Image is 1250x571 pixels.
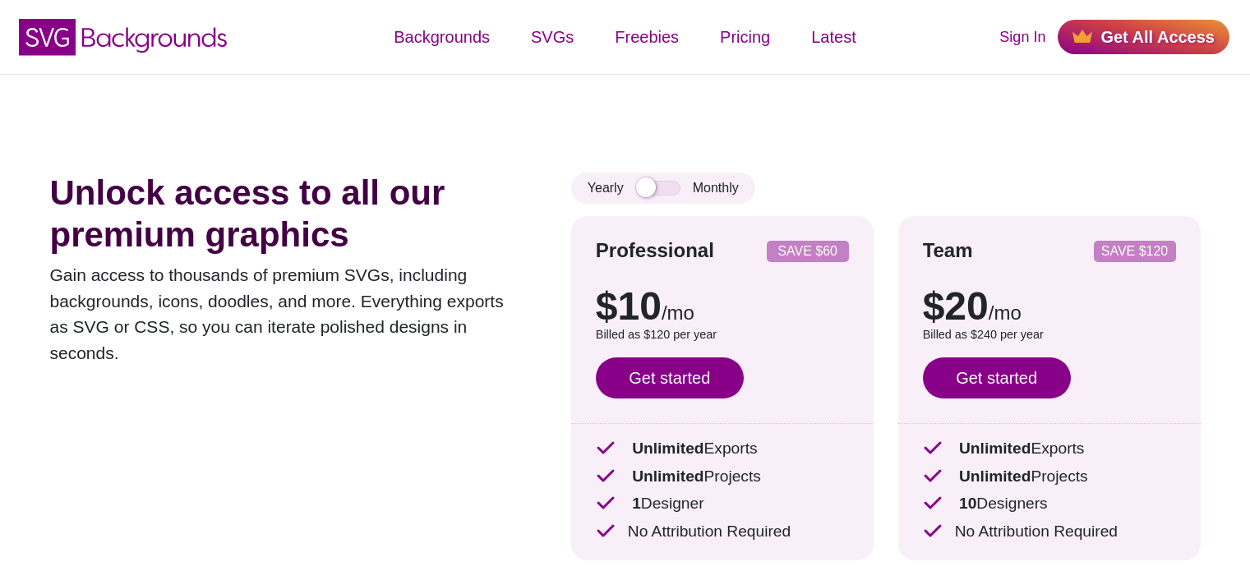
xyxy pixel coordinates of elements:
a: Get started [923,357,1071,398]
strong: Unlimited [959,440,1031,457]
p: Projects [596,465,849,489]
p: Gain access to thousands of premium SVGs, including backgrounds, icons, doodles, and more. Everyt... [50,262,522,366]
strong: Unlimited [959,467,1031,485]
a: SVGs [510,12,594,62]
a: Latest [791,12,876,62]
strong: 1 [632,495,641,512]
strong: Unlimited [632,467,703,485]
strong: 10 [959,495,976,512]
a: Get started [596,357,744,398]
p: SAVE $120 [1100,245,1169,258]
a: Freebies [594,12,699,62]
p: $20 [923,287,1176,326]
div: Yearly Monthly [571,173,755,204]
p: Billed as $240 per year [923,326,1176,344]
a: Backgrounds [373,12,510,62]
a: Pricing [699,12,791,62]
h1: Unlock access to all our premium graphics [50,173,522,256]
p: Exports [596,437,849,461]
a: Get All Access [1058,20,1229,54]
p: No Attribution Required [923,520,1176,544]
p: Designer [596,492,849,516]
p: Designers [923,492,1176,516]
a: Sign In [999,26,1045,48]
p: $10 [596,287,849,326]
p: No Attribution Required [596,520,849,544]
p: Billed as $120 per year [596,326,849,344]
strong: Unlimited [632,440,703,457]
span: /mo [662,302,694,324]
p: Exports [923,437,1176,461]
span: /mo [989,302,1022,324]
strong: Professional [596,239,714,261]
strong: Team [923,239,973,261]
p: Projects [923,465,1176,489]
p: SAVE $60 [773,245,842,258]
